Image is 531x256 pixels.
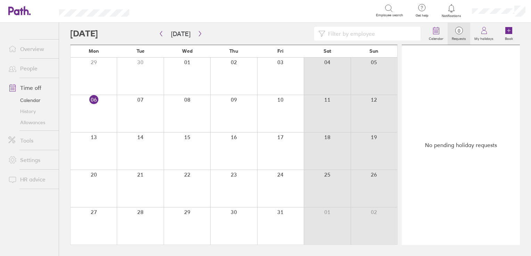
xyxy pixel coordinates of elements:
span: Tue [137,48,145,54]
span: Sun [369,48,378,54]
a: My holidays [470,23,498,45]
a: People [3,61,59,75]
div: Search [148,7,166,14]
span: Mon [89,48,99,54]
span: Thu [229,48,238,54]
span: Employee search [376,13,403,17]
a: History [3,106,59,117]
a: Time off [3,81,59,95]
div: No pending holiday requests [402,45,520,245]
a: Calendar [425,23,448,45]
span: Sat [324,48,331,54]
span: Notifications [440,14,463,18]
a: Settings [3,153,59,167]
span: 0 [448,28,470,34]
a: Overview [3,42,59,56]
span: Get help [411,14,433,18]
a: Notifications [440,3,463,18]
a: Tools [3,134,59,147]
a: Book [498,23,520,45]
a: Allowances [3,117,59,128]
input: Filter by employee [325,27,416,40]
button: [DATE] [165,28,196,40]
span: Wed [182,48,193,54]
a: Calendar [3,95,59,106]
label: Calendar [425,35,448,41]
span: Fri [277,48,284,54]
label: Requests [448,35,470,41]
a: 0Requests [448,23,470,45]
a: HR advice [3,172,59,186]
label: My holidays [470,35,498,41]
label: Book [501,35,517,41]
